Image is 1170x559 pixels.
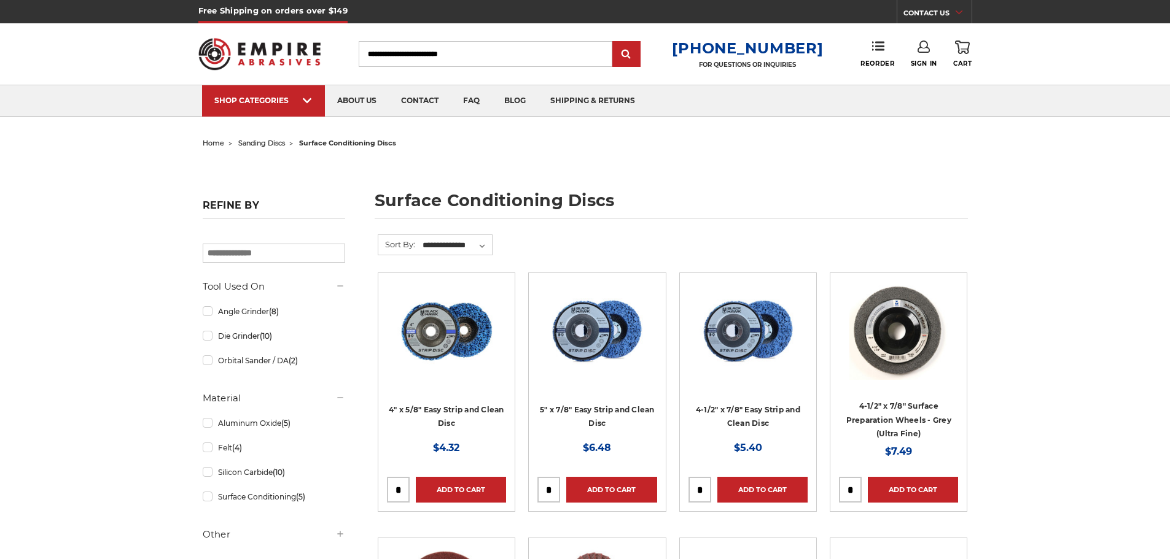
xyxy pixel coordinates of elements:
[416,477,506,503] a: Add to Cart
[860,60,894,67] span: Reorder
[375,192,968,218] h1: surface conditioning discs
[203,325,345,347] a: Die Grinder
[378,235,415,253] label: Sort By:
[281,418,291,428] span: (5)
[566,477,657,503] a: Add to Cart
[203,139,224,147] a: home
[325,85,389,117] a: about us
[203,279,345,294] h5: Tool Used On
[203,350,345,371] a: Orbital Sander / DA
[846,401,951,438] a: 4-1/2" x 7/8" Surface Preparation Wheels - Grey (Ultra Fine)
[548,282,646,380] img: blue clean and strip disc
[389,405,504,428] a: 4" x 5/8" Easy Strip and Clean Disc
[451,85,492,117] a: faq
[433,442,459,453] span: $4.32
[387,282,506,401] a: 4" x 5/8" easy strip and clean discs
[672,39,823,57] a: [PHONE_NUMBER]
[273,468,285,477] span: (10)
[583,442,611,453] span: $6.48
[421,236,492,255] select: Sort By:
[537,282,657,401] a: blue clean and strip disc
[198,30,321,78] img: Empire Abrasives
[389,85,451,117] a: contact
[688,282,808,401] a: 4-1/2" x 7/8" Easy Strip and Clean Disc
[260,331,272,341] span: (10)
[289,356,298,365] span: (2)
[953,40,972,67] a: Cart
[238,139,285,147] a: sanding discs
[203,461,345,483] a: Silicon Carbide
[614,42,639,67] input: Submit
[849,282,948,380] img: Gray Surface Prep Disc
[538,85,647,117] a: shipping & returns
[492,85,538,117] a: blog
[203,437,345,458] a: Felt
[203,199,345,218] h5: Refine by
[214,96,313,105] div: SHOP CATEGORIES
[903,6,972,23] a: CONTACT US
[269,307,279,316] span: (8)
[203,391,345,406] h5: Material
[540,405,655,428] a: 5" x 7/8" Easy Strip and Clean Disc
[885,445,912,457] span: $7.49
[203,527,345,542] h5: Other
[203,486,345,507] a: Surface Conditioning
[696,405,800,428] a: 4-1/2" x 7/8" Easy Strip and Clean Disc
[203,301,345,322] a: Angle Grinder
[734,442,762,453] span: $5.40
[203,412,345,434] a: Aluminum Oxide
[397,282,496,380] img: 4" x 5/8" easy strip and clean discs
[868,477,958,503] a: Add to Cart
[839,282,958,401] a: Gray Surface Prep Disc
[232,443,242,452] span: (4)
[672,61,823,69] p: FOR QUESTIONS OR INQUIRIES
[860,40,894,67] a: Reorder
[911,60,937,67] span: Sign In
[717,477,808,503] a: Add to Cart
[953,60,972,67] span: Cart
[296,492,305,501] span: (5)
[695,282,801,380] img: 4-1/2" x 7/8" Easy Strip and Clean Disc
[299,139,396,147] span: surface conditioning discs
